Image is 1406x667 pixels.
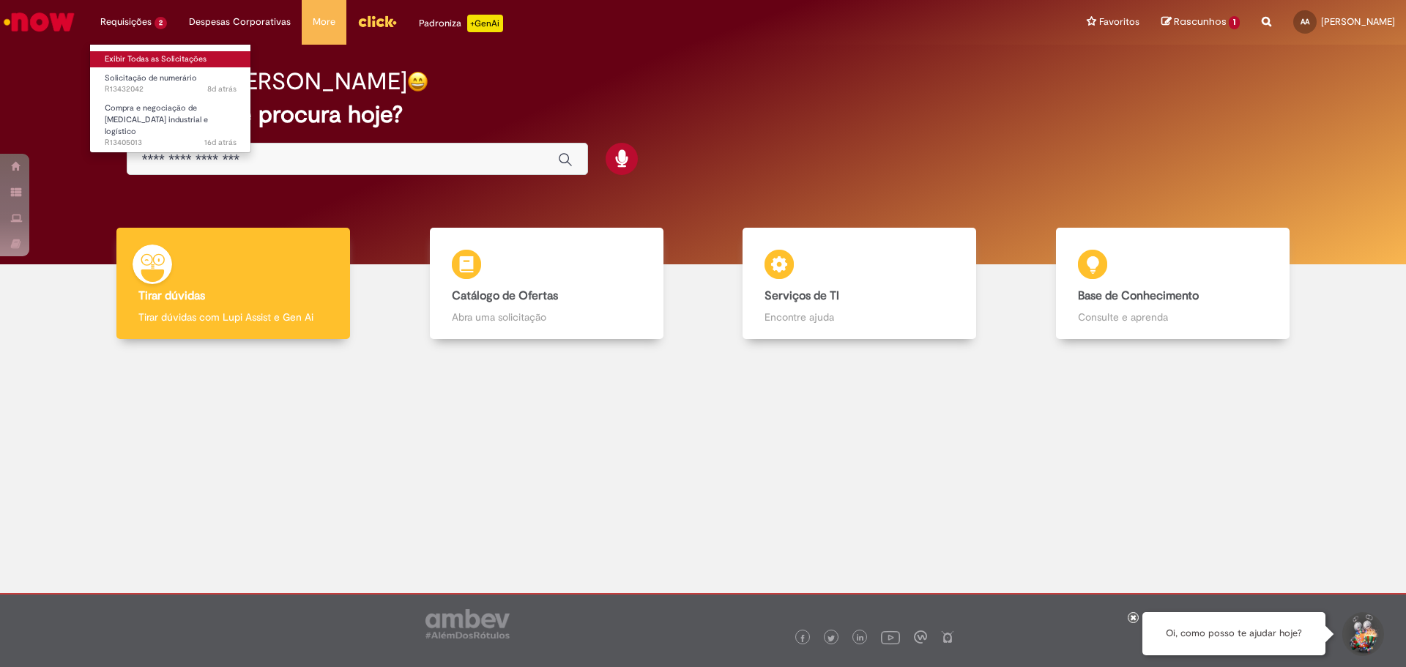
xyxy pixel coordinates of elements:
[765,310,954,324] p: Encontre ajuda
[138,310,328,324] p: Tirar dúvidas com Lupi Assist e Gen Ai
[77,228,390,340] a: Tirar dúvidas Tirar dúvidas com Lupi Assist e Gen Ai
[90,100,251,132] a: Aberto R13405013 : Compra e negociação de Capex industrial e logístico
[207,83,237,94] span: 8d atrás
[127,102,1280,127] h2: O que você procura hoje?
[1078,288,1199,303] b: Base de Conhecimento
[105,137,237,149] span: R13405013
[89,44,251,153] ul: Requisições
[452,310,641,324] p: Abra uma solicitação
[155,17,167,29] span: 2
[703,228,1016,340] a: Serviços de TI Encontre ajuda
[390,228,704,340] a: Catálogo de Ofertas Abra uma solicitação
[1,7,77,37] img: ServiceNow
[105,72,197,83] span: Solicitação de numerário
[467,15,503,32] p: +GenAi
[407,71,428,92] img: happy-face.png
[204,137,237,148] span: 16d atrás
[100,15,152,29] span: Requisições
[857,634,864,643] img: logo_footer_linkedin.png
[1301,17,1309,26] span: AA
[914,630,927,644] img: logo_footer_workplace.png
[941,630,954,644] img: logo_footer_naosei.png
[765,288,839,303] b: Serviços de TI
[207,83,237,94] time: 20/08/2025 11:42:53
[313,15,335,29] span: More
[1174,15,1227,29] span: Rascunhos
[90,51,251,67] a: Exibir Todas as Solicitações
[357,10,397,32] img: click_logo_yellow_360x200.png
[138,288,205,303] b: Tirar dúvidas
[1016,228,1330,340] a: Base de Conhecimento Consulte e aprenda
[1229,16,1240,29] span: 1
[1099,15,1139,29] span: Favoritos
[1078,310,1268,324] p: Consulte e aprenda
[1340,612,1384,656] button: Iniciar Conversa de Suporte
[1161,15,1240,29] a: Rascunhos
[1142,612,1325,655] div: Oi, como posso te ajudar hoje?
[105,103,208,136] span: Compra e negociação de [MEDICAL_DATA] industrial e logístico
[419,15,503,32] div: Padroniza
[105,83,237,95] span: R13432042
[827,635,835,642] img: logo_footer_twitter.png
[189,15,291,29] span: Despesas Corporativas
[881,627,900,646] img: logo_footer_youtube.png
[452,288,558,303] b: Catálogo de Ofertas
[90,70,251,97] a: Aberto R13432042 : Solicitação de numerário
[204,137,237,148] time: 12/08/2025 16:25:25
[1321,15,1395,28] span: [PERSON_NAME]
[799,635,806,642] img: logo_footer_facebook.png
[425,609,510,638] img: logo_footer_ambev_rotulo_gray.png
[127,69,407,94] h2: Bom dia, [PERSON_NAME]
